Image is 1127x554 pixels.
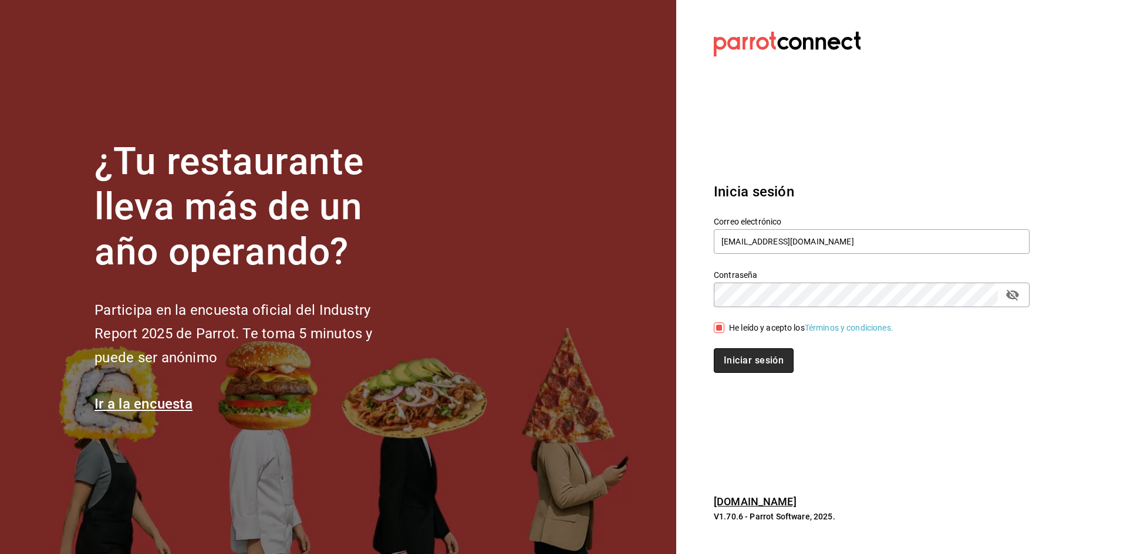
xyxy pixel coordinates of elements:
label: Correo electrónico [714,217,1030,226]
button: passwordField [1003,285,1023,305]
a: Términos y condiciones. [805,323,893,332]
div: He leído y acepto los [729,322,893,334]
h1: ¿Tu restaurante lleva más de un año operando? [95,140,411,274]
h2: Participa en la encuesta oficial del Industry Report 2025 de Parrot. Te toma 5 minutos y puede se... [95,298,411,370]
h3: Inicia sesión [714,181,1030,202]
label: Contraseña [714,271,1030,279]
input: Ingresa tu correo electrónico [714,229,1030,254]
a: [DOMAIN_NAME] [714,495,797,508]
p: V1.70.6 - Parrot Software, 2025. [714,511,1030,522]
button: Iniciar sesión [714,348,794,373]
a: Ir a la encuesta [95,396,193,412]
